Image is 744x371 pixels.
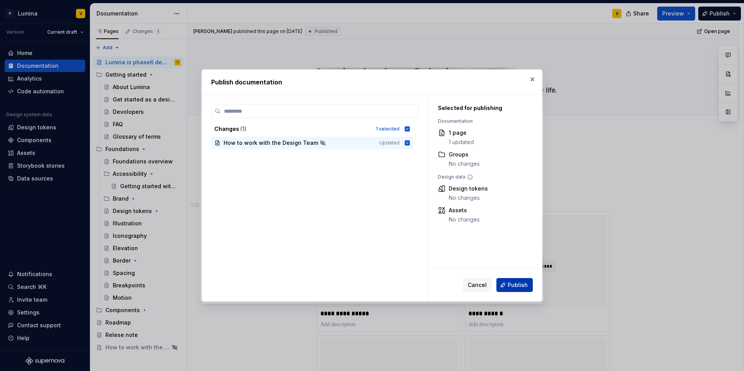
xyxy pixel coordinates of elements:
h2: Publish documentation [211,77,533,87]
div: No changes [449,216,480,223]
span: How to work with the Design Team [224,139,318,147]
div: 1 page [449,129,474,137]
div: Assets [449,206,480,214]
button: Publish [496,278,533,292]
span: Cancel [468,281,487,289]
div: 1 updated [449,138,474,146]
span: Publish [508,281,528,289]
span: Updated [379,140,400,146]
div: 1 selected [376,126,400,132]
div: Groups [449,151,480,158]
span: ( 1 ) [240,125,246,132]
div: Documentation [438,118,524,124]
div: Design tokens [449,185,488,192]
div: Selected for publishing [438,104,524,112]
div: No changes [449,160,480,168]
div: Changes [214,125,371,133]
div: Design data [438,174,524,180]
button: Cancel [463,278,492,292]
div: No changes [449,194,488,202]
